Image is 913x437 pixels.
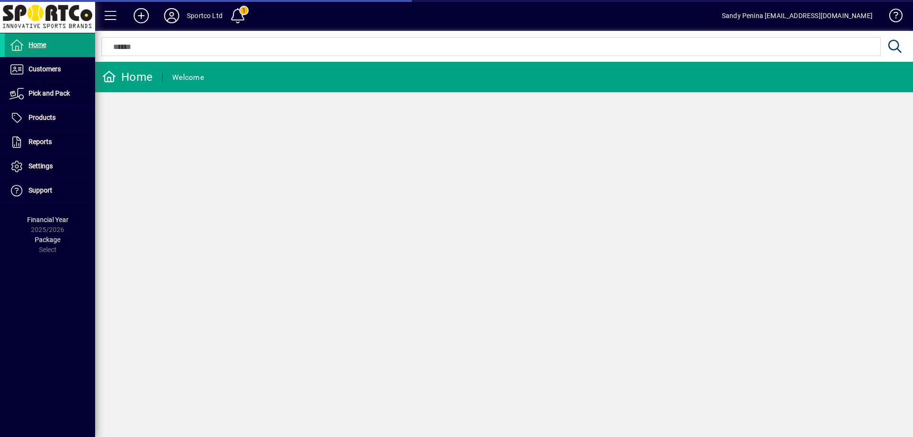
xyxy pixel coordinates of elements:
a: Support [5,179,95,203]
a: Reports [5,130,95,154]
span: Pick and Pack [29,89,70,97]
span: Financial Year [27,216,68,223]
a: Pick and Pack [5,82,95,106]
button: Profile [156,7,187,24]
a: Knowledge Base [882,2,901,33]
div: Home [102,69,153,85]
a: Customers [5,58,95,81]
div: Welcome [172,70,204,85]
span: Customers [29,65,61,73]
button: Add [126,7,156,24]
a: Products [5,106,95,130]
div: Sportco Ltd [187,8,223,23]
a: Settings [5,155,95,178]
span: Reports [29,138,52,146]
span: Support [29,186,52,194]
span: Package [35,236,60,243]
span: Home [29,41,46,49]
div: Sandy Penina [EMAIL_ADDRESS][DOMAIN_NAME] [722,8,873,23]
span: Products [29,114,56,121]
span: Settings [29,162,53,170]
